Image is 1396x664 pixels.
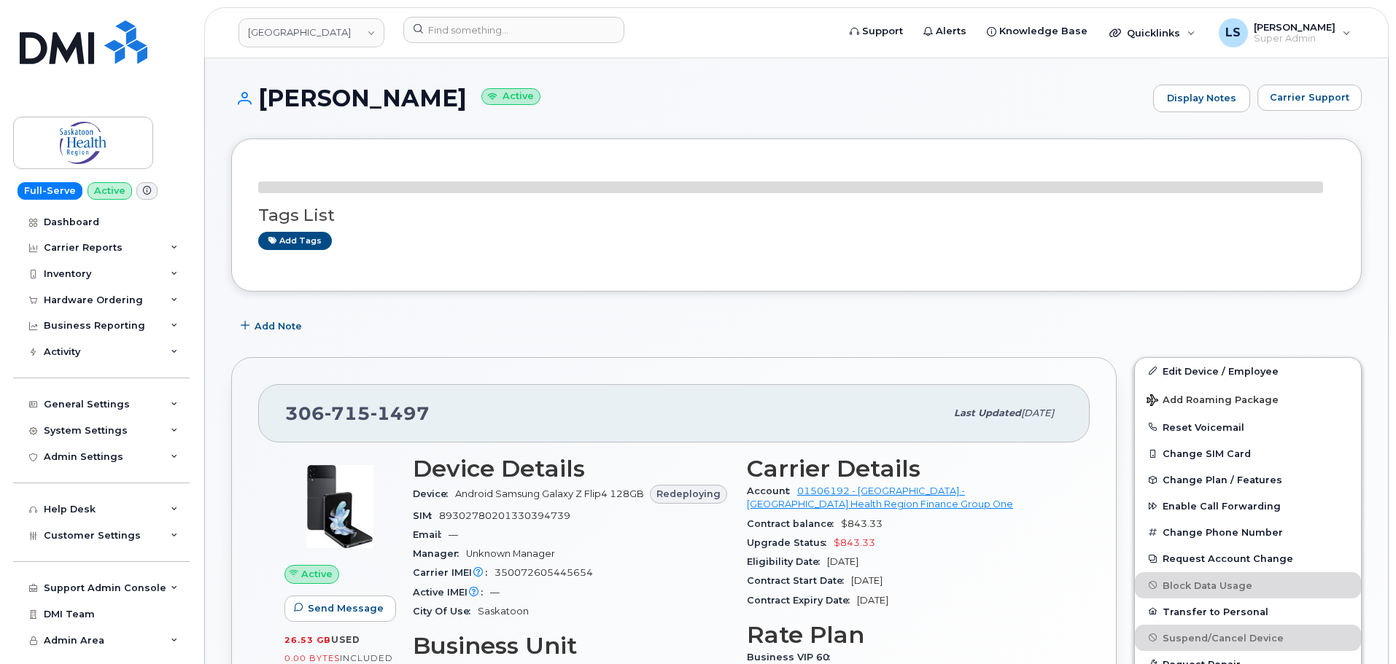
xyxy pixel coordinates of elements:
[325,402,371,424] span: 715
[747,485,797,496] span: Account
[1135,493,1361,519] button: Enable Call Forwarding
[1153,85,1250,112] a: Display Notes
[747,456,1063,482] h3: Carrier Details
[1270,90,1349,104] span: Carrier Support
[296,463,384,550] img: image20231002-4137094-rosplx.jpeg
[747,622,1063,648] h3: Rate Plan
[413,633,729,659] h3: Business Unit
[413,587,490,598] span: Active IMEI
[481,88,540,105] small: Active
[1135,440,1361,466] button: Change SIM Card
[258,206,1335,224] h3: Tags List
[1135,384,1361,414] button: Add Roaming Package
[413,488,455,499] span: Device
[857,595,888,606] span: [DATE]
[954,407,1021,418] span: Last updated
[747,652,837,663] span: Business VIP 60
[284,653,340,663] span: 0.00 Bytes
[747,556,827,567] span: Eligibility Date
[301,567,333,581] span: Active
[1135,625,1361,651] button: Suspend/Cancel Device
[1135,545,1361,571] button: Request Account Change
[308,601,384,615] span: Send Message
[1163,474,1282,485] span: Change Plan / Features
[656,487,721,501] span: Redeploying
[413,510,439,521] span: SIM
[1135,598,1361,625] button: Transfer to Personal
[258,232,332,250] a: Add tags
[1163,632,1284,643] span: Suspend/Cancel Device
[413,567,495,578] span: Carrier IMEI
[331,634,360,645] span: used
[827,556,858,567] span: [DATE]
[231,85,1146,111] h1: [PERSON_NAME]
[1135,466,1361,493] button: Change Plan / Features
[285,402,430,424] span: 306
[747,518,841,529] span: Contract balance
[747,575,851,586] span: Contract Start Date
[1135,519,1361,545] button: Change Phone Number
[747,595,857,606] span: Contract Expiry Date
[284,635,331,645] span: 26.53 GB
[413,606,478,617] span: City Of Use
[413,456,729,482] h3: Device Details
[1147,394,1279,408] span: Add Roaming Package
[466,548,555,559] span: Unknown Manager
[490,587,500,598] span: —
[231,313,314,340] button: Add Note
[747,485,1013,509] a: 01506192 - [GEOGRAPHIC_DATA] - [GEOGRAPHIC_DATA] Health Region Finance Group One
[1257,85,1362,111] button: Carrier Support
[495,567,593,578] span: 350072605445654
[478,606,529,617] span: Saskatoon
[455,488,644,499] span: Android Samsung Galaxy Z Flip4 128GB
[1135,414,1361,440] button: Reset Voicemail
[1163,501,1281,512] span: Enable Call Forwarding
[284,595,396,622] button: Send Message
[1135,572,1361,598] button: Block Data Usage
[413,529,449,540] span: Email
[834,537,875,548] span: $843.33
[439,510,570,521] span: 89302780201330394739
[255,319,302,333] span: Add Note
[413,548,466,559] span: Manager
[747,537,834,548] span: Upgrade Status
[371,402,430,424] span: 1497
[841,518,883,529] span: $843.33
[1135,358,1361,384] a: Edit Device / Employee
[1021,407,1054,418] span: [DATE]
[851,575,883,586] span: [DATE]
[449,529,458,540] span: —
